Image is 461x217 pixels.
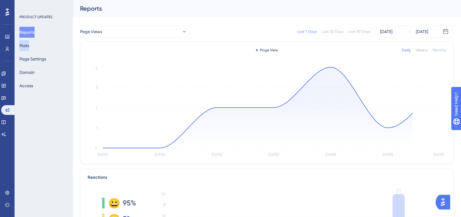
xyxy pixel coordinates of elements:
[19,80,33,91] button: Access
[162,192,166,196] tspan: 20
[433,48,446,53] div: Monthly
[19,67,35,78] button: Domain
[95,66,98,71] tspan: 4
[123,198,136,208] span: 95%
[269,153,279,157] tspan: [DATE]
[348,29,370,34] div: Last 90 Days
[108,198,118,208] div: 😀
[98,153,108,157] tspan: [DATE]
[96,126,98,130] tspan: 1
[436,193,454,211] iframe: UserGuiding AI Assistant Launcher
[382,153,393,157] tspan: [DATE]
[19,15,52,19] div: PRODUCT UPDATES
[80,26,187,38] button: Page Views
[80,28,102,35] span: Page Views
[163,203,166,207] tspan: 15
[380,28,393,35] div: [DATE]
[396,188,401,194] tspan: 20
[416,48,428,53] div: Weekly
[19,53,46,64] button: Page Settings
[297,29,317,34] div: Last 7 Days
[19,27,35,38] button: Reports
[96,105,98,110] tspan: 2
[88,174,446,181] div: Reactions
[326,153,336,157] tspan: [DATE]
[19,40,29,51] button: Posts
[14,2,38,9] span: Need Help?
[80,4,439,13] div: Reports
[402,48,411,53] div: Daily
[416,28,428,35] div: [DATE]
[96,85,98,90] tspan: 3
[433,153,444,157] tspan: [DATE]
[256,48,278,53] div: Page View
[155,153,165,157] tspan: [DATE]
[322,29,343,34] div: Last 30 Days
[212,153,222,157] tspan: [DATE]
[95,146,98,150] tspan: 0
